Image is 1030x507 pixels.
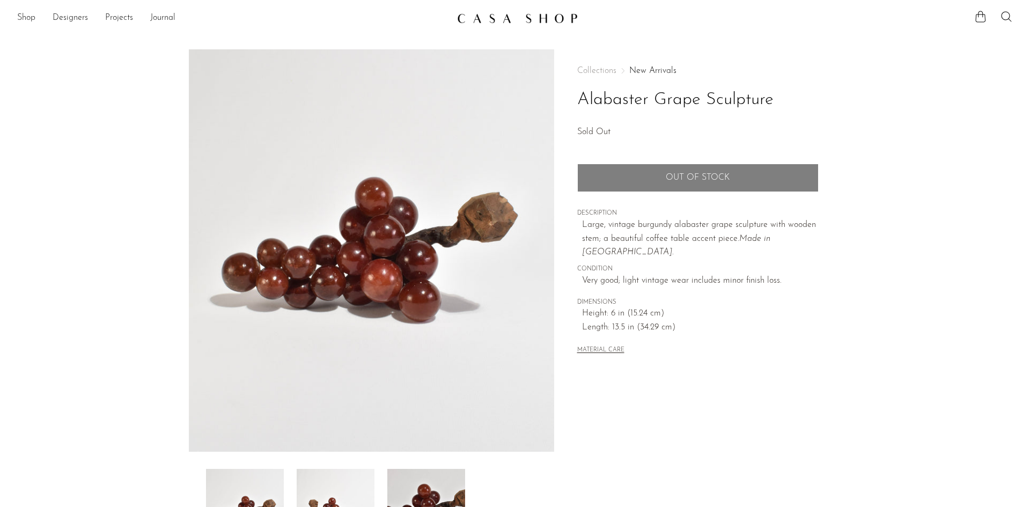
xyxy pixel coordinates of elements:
[577,264,819,274] span: CONDITION
[582,321,819,335] span: Length: 13.5 in (34.29 cm)
[577,164,819,192] button: Add to cart
[150,11,175,25] a: Journal
[577,209,819,218] span: DESCRIPTION
[582,221,816,243] span: Large, vintage burgundy alabaster grape sculpture with wooden stem; a beautiful coffee table acce...
[17,9,448,27] ul: NEW HEADER MENU
[577,347,624,355] button: MATERIAL CARE
[577,86,819,114] h1: Alabaster Grape Sculpture
[577,128,610,136] span: Sold Out
[577,67,616,75] span: Collections
[17,11,35,25] a: Shop
[577,67,819,75] nav: Breadcrumbs
[17,9,448,27] nav: Desktop navigation
[189,49,554,452] img: Alabaster Grape Sculpture
[53,11,88,25] a: Designers
[582,274,819,288] span: Very good; light vintage wear includes minor finish loss.
[666,173,730,183] span: Out of stock
[629,67,676,75] a: New Arrivals
[582,307,819,321] span: Height: 6 in (15.24 cm)
[105,11,133,25] a: Projects
[577,298,819,307] span: DIMENSIONS
[672,248,674,256] span: .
